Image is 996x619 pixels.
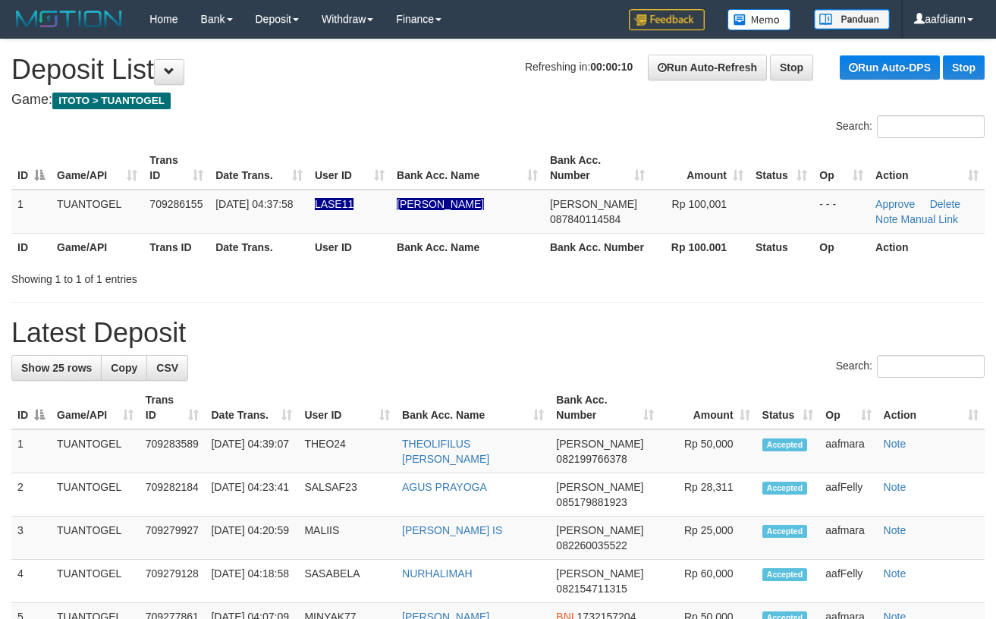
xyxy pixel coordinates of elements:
[819,473,877,517] td: aafFelly
[11,386,51,429] th: ID: activate to sort column descending
[402,567,473,580] a: NURHALIMAH
[11,517,51,560] td: 3
[298,386,396,429] th: User ID: activate to sort column ascending
[550,386,659,429] th: Bank Acc. Number: activate to sort column ascending
[651,233,749,261] th: Rp 100.001
[727,9,791,30] img: Button%20Memo.svg
[51,429,140,473] td: TUANTOGEL
[749,146,813,190] th: Status: activate to sort column ascending
[11,429,51,473] td: 1
[762,568,808,581] span: Accepted
[756,386,820,429] th: Status: activate to sort column ascending
[11,93,985,108] h4: Game:
[672,198,727,210] span: Rp 100,001
[51,473,140,517] td: TUANTOGEL
[590,61,633,73] strong: 00:00:10
[819,386,877,429] th: Op: activate to sort column ascending
[884,567,906,580] a: Note
[140,560,206,603] td: 709279128
[402,438,489,465] a: THEOLIFILUS [PERSON_NAME]
[556,453,627,465] span: Copy 082199766378 to clipboard
[749,233,813,261] th: Status
[875,198,915,210] a: Approve
[140,517,206,560] td: 709279927
[629,9,705,30] img: Feedback.jpg
[544,233,651,261] th: Bank Acc. Number
[556,583,627,595] span: Copy 082154711315 to clipboard
[315,198,353,210] span: Nama rekening ada tanda titik/strip, harap diedit
[556,496,627,508] span: Copy 085179881923 to clipboard
[813,146,869,190] th: Op: activate to sort column ascending
[205,386,298,429] th: Date Trans.: activate to sort column ascending
[660,473,756,517] td: Rp 28,311
[11,266,404,287] div: Showing 1 to 1 of 1 entries
[819,560,877,603] td: aafFelly
[215,198,293,210] span: [DATE] 04:37:58
[819,429,877,473] td: aafmara
[836,355,985,378] label: Search:
[149,198,203,210] span: 709286155
[550,213,621,225] span: Copy 087840114584 to clipboard
[878,386,985,429] th: Action: activate to sort column ascending
[11,55,985,85] h1: Deposit List
[648,55,767,80] a: Run Auto-Refresh
[11,190,51,234] td: 1
[298,473,396,517] td: SALSAF23
[51,233,143,261] th: Game/API
[140,473,206,517] td: 709282184
[11,318,985,348] h1: Latest Deposit
[651,146,749,190] th: Amount: activate to sort column ascending
[309,146,391,190] th: User ID: activate to sort column ascending
[11,560,51,603] td: 4
[140,386,206,429] th: Trans ID: activate to sort column ascending
[140,429,206,473] td: 709283589
[877,355,985,378] input: Search:
[209,146,309,190] th: Date Trans.: activate to sort column ascending
[869,233,985,261] th: Action
[884,524,906,536] a: Note
[901,213,959,225] a: Manual Link
[143,233,209,261] th: Trans ID
[396,386,550,429] th: Bank Acc. Name: activate to sort column ascending
[52,93,171,109] span: ITOTO > TUANTOGEL
[209,233,309,261] th: Date Trans.
[525,61,633,73] span: Refreshing in:
[101,355,147,381] a: Copy
[397,198,484,210] a: [PERSON_NAME]
[298,429,396,473] td: THEO24
[660,560,756,603] td: Rp 60,000
[51,517,140,560] td: TUANTOGEL
[556,567,643,580] span: [PERSON_NAME]
[298,560,396,603] td: SASABELA
[556,481,643,493] span: [PERSON_NAME]
[884,481,906,493] a: Note
[556,438,643,450] span: [PERSON_NAME]
[544,146,651,190] th: Bank Acc. Number: activate to sort column ascending
[556,539,627,551] span: Copy 082260035522 to clipboard
[11,473,51,517] td: 2
[930,198,960,210] a: Delete
[309,233,391,261] th: User ID
[884,438,906,450] a: Note
[146,355,188,381] a: CSV
[21,362,92,374] span: Show 25 rows
[11,8,127,30] img: MOTION_logo.png
[556,524,643,536] span: [PERSON_NAME]
[298,517,396,560] td: MALIIS
[402,524,502,536] a: [PERSON_NAME] IS
[550,198,637,210] span: [PERSON_NAME]
[877,115,985,138] input: Search:
[391,146,544,190] th: Bank Acc. Name: activate to sort column ascending
[205,473,298,517] td: [DATE] 04:23:41
[156,362,178,374] span: CSV
[391,233,544,261] th: Bank Acc. Name
[762,482,808,495] span: Accepted
[660,429,756,473] td: Rp 50,000
[660,386,756,429] th: Amount: activate to sort column ascending
[819,517,877,560] td: aafmara
[111,362,137,374] span: Copy
[51,146,143,190] th: Game/API: activate to sort column ascending
[762,438,808,451] span: Accepted
[143,146,209,190] th: Trans ID: activate to sort column ascending
[836,115,985,138] label: Search:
